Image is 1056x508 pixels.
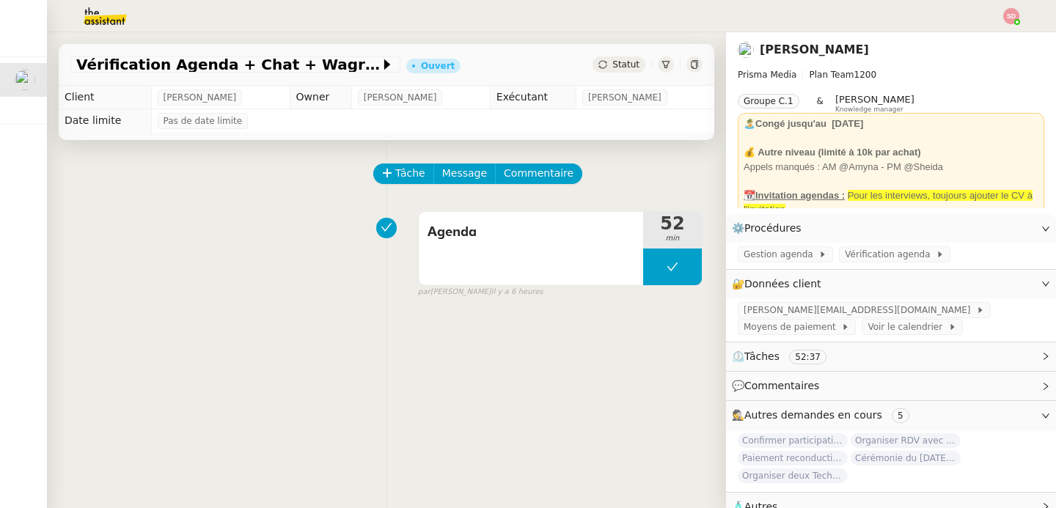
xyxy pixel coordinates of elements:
span: Vérification Agenda + Chat + Wagram (9h et 14h) [76,57,380,72]
img: users%2F9GXHdUEgf7ZlSXdwo7B3iBDT3M02%2Favatar%2Fimages.jpeg [738,42,754,58]
span: 52 [643,215,702,232]
span: Vérification agenda [845,247,936,262]
button: Message [433,163,496,184]
span: Données client [744,278,821,290]
span: & [817,94,824,113]
span: il y a 6 heures [491,286,543,298]
span: Paiement reconduction trimestrielle The Assistant [738,451,848,465]
u: 📆Invitation agendas : [744,190,845,201]
span: Procédures [744,222,802,234]
span: Plan Team [809,70,854,80]
div: 💬Commentaires [726,372,1056,400]
span: Organiser RDV avec [PERSON_NAME] [851,433,961,448]
nz-tag: 5 [892,408,909,423]
span: Pas de date limite [164,114,243,128]
span: [PERSON_NAME] [588,90,661,105]
div: ⚙️Procédures [726,214,1056,243]
td: Owner [290,86,351,109]
span: Confirmer participation matinée Google [738,433,848,448]
span: Statut [612,59,639,70]
span: [PERSON_NAME][EMAIL_ADDRESS][DOMAIN_NAME] [744,303,976,317]
button: Commentaire [495,163,582,184]
span: [PERSON_NAME] [164,90,237,105]
nz-tag: Groupe C.1 [738,94,799,108]
strong: 🏝️Congé jusqu'au [DATE] [744,118,863,129]
span: [PERSON_NAME] [364,90,437,105]
span: 💬 [732,380,826,391]
span: ⚙️ [732,220,808,237]
strong: 💰 Autre niveau (limité à 10k par achat) [744,147,921,158]
div: Appels manqués : AM @Amyna - PM @Sheida [744,160,1038,174]
div: 🔐Données client [726,270,1056,298]
span: Commentaire [504,165,573,182]
app-user-label: Knowledge manager [835,94,914,113]
img: users%2F9GXHdUEgf7ZlSXdwo7B3iBDT3M02%2Favatar%2Fimages.jpeg [15,70,35,90]
span: Knowledge manager [835,106,903,114]
span: Agenda [428,221,634,243]
nz-tag: 52:37 [789,350,826,364]
img: svg [1003,8,1019,24]
a: [PERSON_NAME] [760,43,869,56]
span: Autres demandes en cours [744,409,882,421]
span: Pour les interviews, toujours ajouter le CV à l'invitation [744,190,1033,216]
span: Message [442,165,487,182]
span: Cérémonie du [DATE] – lieu confirmé [851,451,961,465]
span: Gestion agenda [744,247,818,262]
td: Date limite [59,109,151,133]
div: 🕵️Autres demandes en cours 5 [726,401,1056,430]
span: Commentaires [744,380,819,391]
span: par [418,286,430,298]
span: 1200 [854,70,877,80]
span: Tâches [744,350,780,362]
div: ⏲️Tâches 52:37 [726,342,1056,371]
span: 🔐 [732,276,827,292]
small: [PERSON_NAME] [418,286,543,298]
span: min [643,232,702,245]
div: Ouvert [421,62,455,70]
span: Moyens de paiement [744,320,841,334]
span: ⏲️ [732,350,839,362]
span: Voir le calendrier [868,320,947,334]
span: Tâche [395,165,425,182]
td: Client [59,86,151,109]
span: [PERSON_NAME] [835,94,914,105]
button: Tâche [373,163,434,184]
td: Exécutant [490,86,576,109]
span: 🕵️ [732,409,915,421]
span: Organiser deux Techshare [738,468,848,483]
span: Prisma Media [738,70,796,80]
